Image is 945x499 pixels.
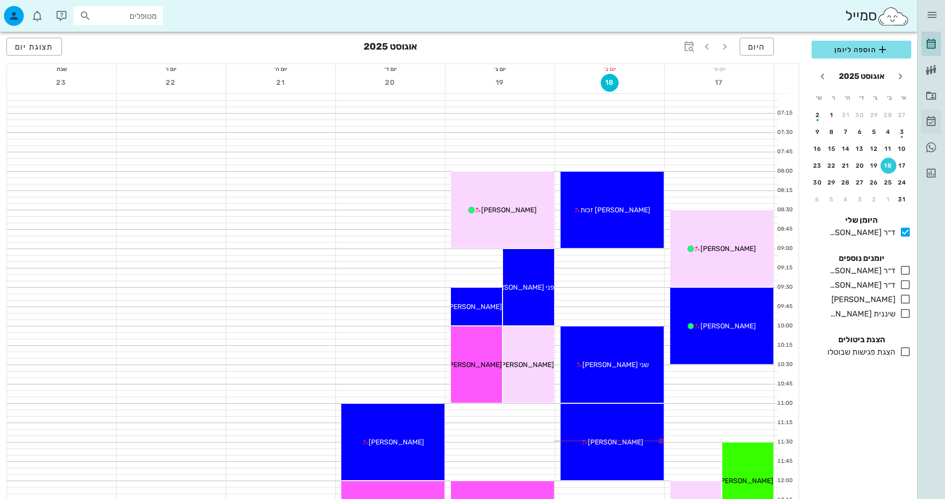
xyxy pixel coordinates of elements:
[894,191,910,207] button: 31
[162,78,180,87] span: 22
[881,196,896,203] div: 1
[117,64,226,74] div: יום ו׳
[774,148,795,156] div: 07:45
[7,64,116,74] div: שבת
[827,294,895,306] div: [PERSON_NAME]
[852,145,868,152] div: 13
[866,158,882,174] button: 19
[700,245,756,253] span: [PERSON_NAME]
[810,145,825,152] div: 16
[381,78,399,87] span: 20
[866,179,882,186] div: 26
[812,41,911,59] button: הוספה ליומן
[810,175,825,190] button: 30
[499,361,554,369] span: [PERSON_NAME]
[855,89,868,106] th: ד׳
[866,175,882,190] button: 26
[852,158,868,174] button: 20
[869,89,882,106] th: ג׳
[852,112,868,119] div: 30
[894,128,910,135] div: 3
[824,145,840,152] div: 15
[774,477,795,485] div: 12:00
[810,128,825,135] div: 9
[838,196,854,203] div: 4
[665,64,774,74] div: יום א׳
[364,38,417,58] h3: אוגוסט 2025
[866,196,882,203] div: 2
[838,124,854,140] button: 7
[838,162,854,169] div: 21
[881,179,896,186] div: 25
[774,303,795,311] div: 09:45
[580,206,650,214] span: [PERSON_NAME] זכות
[825,279,895,291] div: ד״ר [PERSON_NAME]
[841,89,854,106] th: ה׳
[774,283,795,292] div: 09:30
[810,124,825,140] button: 9
[877,6,909,26] img: SmileCloud logo
[774,322,795,330] div: 10:00
[824,141,840,157] button: 15
[588,438,643,446] span: [PERSON_NAME]
[852,128,868,135] div: 6
[894,145,910,152] div: 10
[838,141,854,157] button: 14
[838,179,854,186] div: 28
[838,191,854,207] button: 4
[824,175,840,190] button: 29
[582,361,649,369] span: שני [PERSON_NAME]
[894,124,910,140] button: 3
[826,89,839,106] th: ו׳
[446,361,502,369] span: [PERSON_NAME]
[891,67,909,85] button: חודש שעבר
[819,44,903,56] span: הוספה ליומן
[835,66,888,86] button: אוגוסט 2025
[883,89,896,106] th: ב׳
[774,399,795,408] div: 11:00
[897,89,910,106] th: א׳
[881,124,896,140] button: 4
[881,112,896,119] div: 28
[881,158,896,174] button: 18
[481,206,537,214] span: [PERSON_NAME]
[852,179,868,186] div: 27
[894,162,910,169] div: 17
[810,191,825,207] button: 6
[852,141,868,157] button: 13
[845,5,909,27] div: סמייל
[838,145,854,152] div: 14
[838,107,854,123] button: 31
[852,196,868,203] div: 3
[866,124,882,140] button: 5
[825,308,895,320] div: שיננית [PERSON_NAME]
[866,128,882,135] div: 5
[881,145,896,152] div: 11
[881,141,896,157] button: 11
[894,158,910,174] button: 17
[774,245,795,253] div: 09:00
[774,109,795,118] div: 07:15
[810,112,825,119] div: 2
[852,162,868,169] div: 20
[29,8,35,14] span: תג
[824,191,840,207] button: 5
[491,74,509,92] button: 19
[774,128,795,137] div: 07:30
[881,191,896,207] button: 1
[881,107,896,123] button: 28
[740,38,774,56] button: היום
[381,74,399,92] button: 20
[446,303,502,311] span: [PERSON_NAME]
[824,128,840,135] div: 8
[823,346,895,358] div: הצגת פגישות שבוטלו
[774,361,795,369] div: 10:30
[894,107,910,123] button: 27
[53,74,70,92] button: 23
[838,158,854,174] button: 21
[774,438,795,446] div: 11:30
[824,158,840,174] button: 22
[866,145,882,152] div: 12
[810,107,825,123] button: 2
[852,175,868,190] button: 27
